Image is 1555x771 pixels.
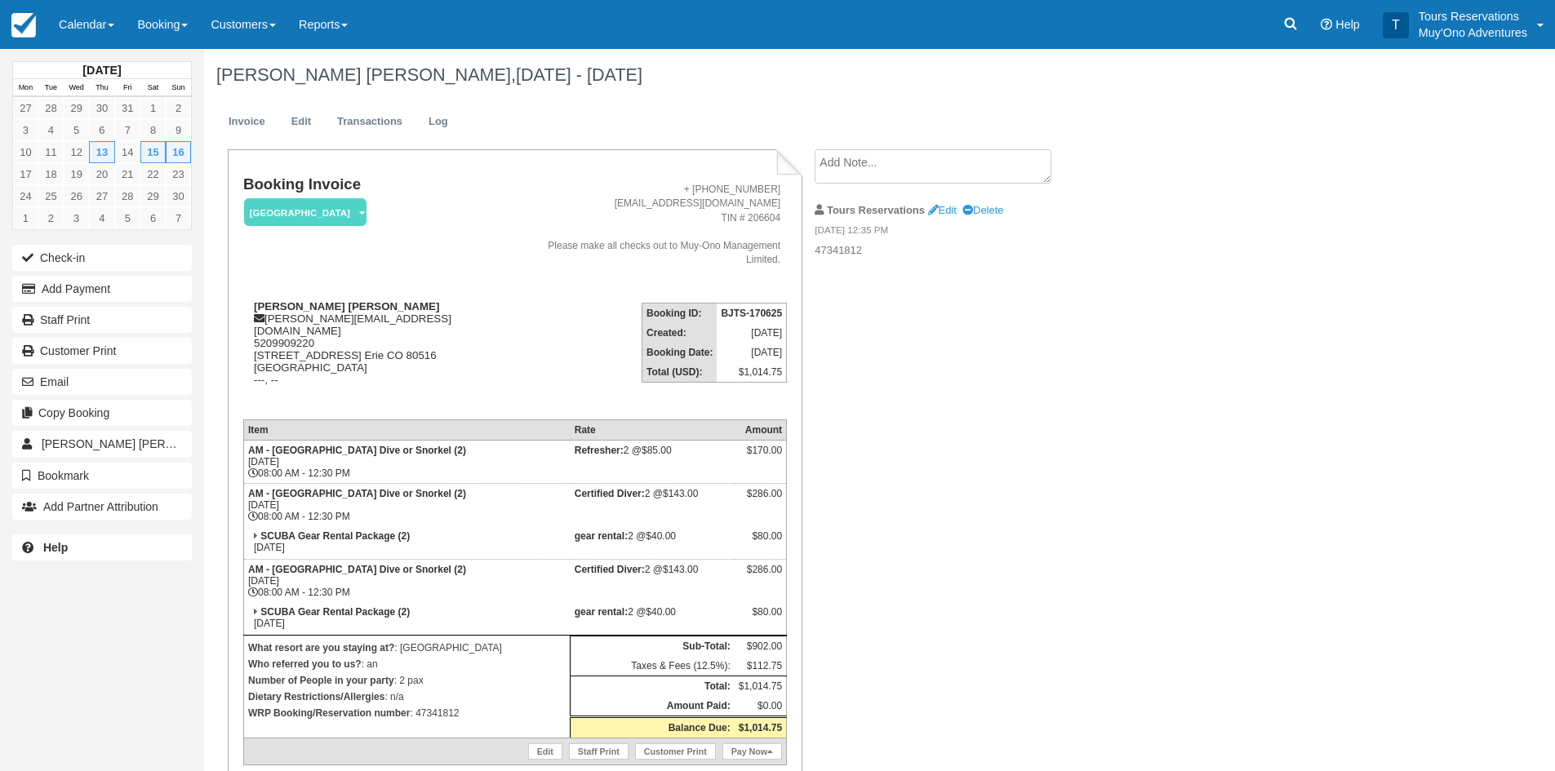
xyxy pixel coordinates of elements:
[279,106,323,138] a: Edit
[739,606,782,631] div: $80.00
[140,141,166,163] a: 15
[140,163,166,185] a: 22
[248,672,566,689] p: : 2 pax
[166,207,191,229] a: 7
[243,420,570,441] th: Item
[575,530,628,542] strong: gear rental
[416,106,460,138] a: Log
[38,185,64,207] a: 25
[243,602,570,636] td: [DATE]
[325,106,415,138] a: Transactions
[815,224,1090,241] em: [DATE] 12:35 PM
[89,79,114,97] th: Thu
[38,163,64,185] a: 18
[216,106,278,138] a: Invoice
[12,307,192,333] a: Staff Print
[64,79,89,97] th: Wed
[739,488,782,512] div: $286.00
[140,119,166,141] a: 8
[140,207,166,229] a: 6
[89,97,114,119] a: 30
[64,141,89,163] a: 12
[528,743,562,760] a: Edit
[13,185,38,207] a: 24
[571,636,735,657] th: Sub-Total:
[248,658,362,670] strong: Who referred you to us?
[243,484,570,527] td: [DATE] 08:00 AM - 12:30 PM
[166,185,191,207] a: 30
[642,362,718,383] th: Total (USD):
[140,79,166,97] th: Sat
[248,640,566,656] p: : [GEOGRAPHIC_DATA]
[38,141,64,163] a: 11
[571,696,735,717] th: Amount Paid:
[64,207,89,229] a: 3
[663,488,698,499] span: $143.00
[64,163,89,185] a: 19
[166,141,191,163] a: 16
[42,437,233,450] span: [PERSON_NAME] [PERSON_NAME]
[571,526,735,560] td: 2 @
[571,602,735,636] td: 2 @
[571,560,735,603] td: 2 @
[248,488,466,499] strong: AM - [GEOGRAPHIC_DATA] Dive or Snorkel (2)
[571,484,735,527] td: 2 @
[243,197,361,228] a: [GEOGRAPHIC_DATA]
[13,163,38,185] a: 17
[516,64,642,85] span: [DATE] - [DATE]
[827,204,925,216] strong: Tours Reservations
[248,656,566,672] p: : an
[38,97,64,119] a: 28
[642,343,718,362] th: Booking Date:
[642,445,672,456] span: $85.00
[569,743,629,760] a: Staff Print
[739,564,782,588] div: $286.00
[13,141,38,163] a: 10
[635,743,716,760] a: Customer Print
[571,676,735,697] th: Total:
[13,79,38,97] th: Mon
[739,530,782,555] div: $80.00
[64,185,89,207] a: 26
[38,79,64,97] th: Tue
[115,79,140,97] th: Fri
[260,606,410,618] strong: SCUBA Gear Rental Package (2)
[12,245,192,271] button: Check-in
[1335,18,1360,31] span: Help
[533,183,780,267] address: + [PHONE_NUMBER] [EMAIL_ADDRESS][DOMAIN_NAME] TIN # 206604 Please make all checks out to Muy-Ono ...
[642,323,718,343] th: Created:
[12,494,192,520] button: Add Partner Attribution
[721,308,782,319] strong: BJTS-170625
[575,445,624,456] strong: Refresher
[243,441,570,484] td: [DATE] 08:00 AM - 12:30 PM
[12,400,192,426] button: Copy Booking
[12,338,192,364] a: Customer Print
[722,743,782,760] a: Pay Now
[248,564,466,575] strong: AM - [GEOGRAPHIC_DATA] Dive or Snorkel (2)
[166,97,191,119] a: 2
[166,79,191,97] th: Sun
[89,141,114,163] a: 13
[89,207,114,229] a: 4
[115,185,140,207] a: 28
[43,541,68,554] b: Help
[11,13,36,38] img: checkfront-main-nav-mini-logo.png
[89,185,114,207] a: 27
[1383,12,1409,38] div: T
[243,526,570,560] td: [DATE]
[12,431,192,457] a: [PERSON_NAME] [PERSON_NAME]
[735,636,787,657] td: $902.00
[571,717,735,738] th: Balance Due:
[575,488,645,499] strong: Certified Diver
[663,564,698,575] span: $143.00
[115,97,140,119] a: 31
[1419,24,1527,41] p: Muy'Ono Adventures
[248,642,394,654] strong: What resort are you staying at?
[89,163,114,185] a: 20
[13,97,38,119] a: 27
[82,64,121,77] strong: [DATE]
[575,564,645,575] strong: Certified Diver
[140,185,166,207] a: 29
[260,530,410,542] strong: SCUBA Gear Rental Package (2)
[248,445,466,456] strong: AM - [GEOGRAPHIC_DATA] Dive or Snorkel (2)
